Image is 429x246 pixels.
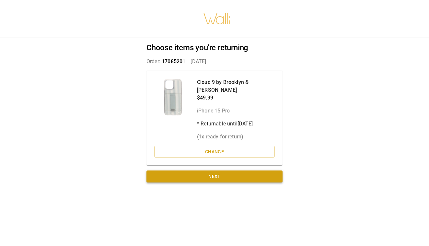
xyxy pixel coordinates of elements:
[197,78,275,94] p: Cloud 9 by Brooklyn & [PERSON_NAME]
[197,94,275,102] p: $49.99
[146,58,283,65] p: Order: [DATE]
[154,146,275,158] button: Change
[146,43,283,53] h2: Choose items you're returning
[197,133,275,141] p: ( 1 x ready for return)
[197,107,275,115] p: iPhone 15 Pro
[197,120,275,128] p: * Returnable until [DATE]
[203,5,231,33] img: walli-inc.myshopify.com
[146,170,283,182] button: Next
[162,58,185,64] span: 17085201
